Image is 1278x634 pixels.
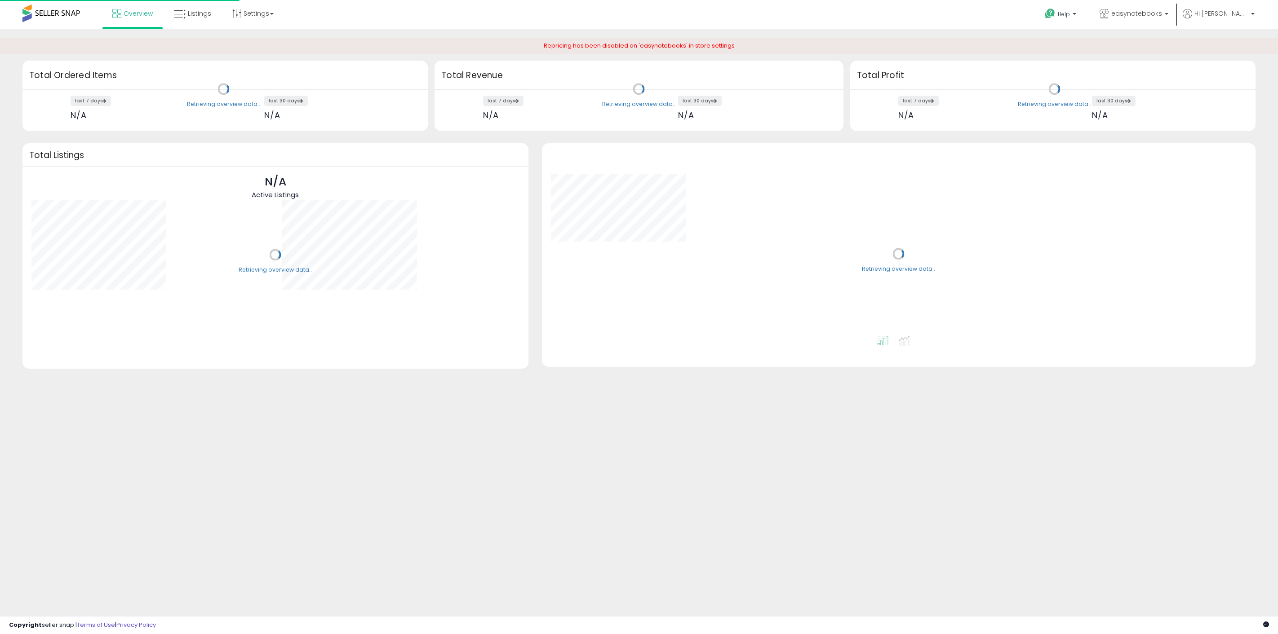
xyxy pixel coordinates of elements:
[187,100,260,108] div: Retrieving overview data..
[544,41,735,50] span: Repricing has been disabled on 'easynotebooks' in store settings
[1044,8,1056,19] i: Get Help
[1038,1,1085,29] a: Help
[1018,100,1091,108] div: Retrieving overview data..
[602,100,675,108] div: Retrieving overview data..
[1058,10,1070,18] span: Help
[1194,9,1248,18] span: Hi [PERSON_NAME]
[1183,9,1255,29] a: Hi [PERSON_NAME]
[239,266,312,274] div: Retrieving overview data..
[1111,9,1162,18] span: easynotebooks
[188,9,211,18] span: Listings
[124,9,153,18] span: Overview
[862,265,935,273] div: Retrieving overview data..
